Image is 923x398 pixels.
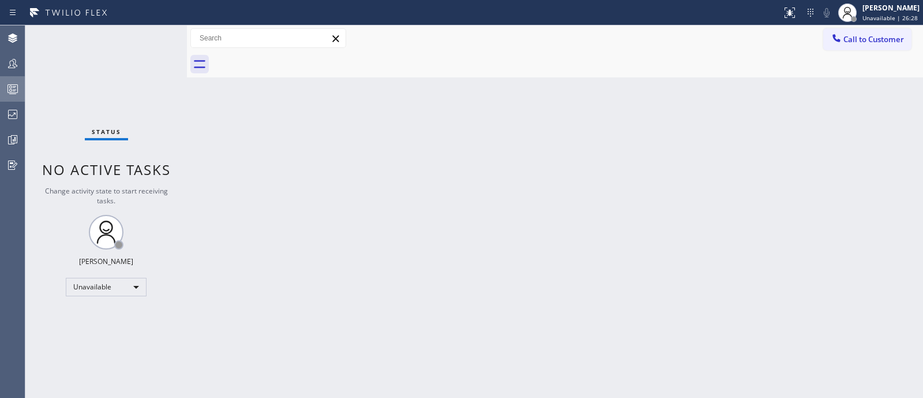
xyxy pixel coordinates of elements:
button: Call to Customer [823,28,911,50]
div: [PERSON_NAME] [79,256,133,266]
span: Call to Customer [843,34,904,44]
div: Unavailable [66,278,147,296]
div: [PERSON_NAME] [862,3,920,13]
button: Mute [819,5,835,21]
span: Unavailable | 26:28 [862,14,918,22]
span: Status [92,128,121,136]
input: Search [191,29,346,47]
span: No active tasks [42,160,171,179]
span: Change activity state to start receiving tasks. [45,186,168,206]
